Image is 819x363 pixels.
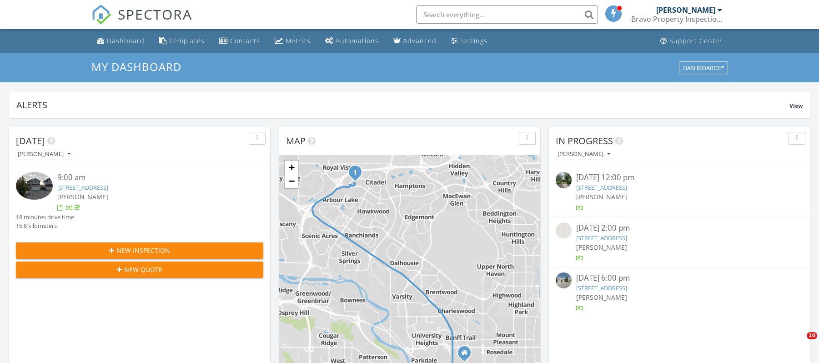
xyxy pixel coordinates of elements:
div: [DATE] 6:00 pm [576,272,782,284]
button: [PERSON_NAME] [16,148,72,161]
iframe: Intercom live chat [788,332,810,354]
a: 9:00 am [STREET_ADDRESS] [PERSON_NAME] 18 minutes drive time 15.8 kilometers [16,172,263,230]
span: View [789,102,803,110]
button: Dashboards [679,61,728,74]
span: New Inspection [116,246,170,255]
a: [DATE] 6:00 pm [STREET_ADDRESS] [PERSON_NAME] [556,272,803,313]
div: 2114 7 Ave NW, Calgary Alberta T2N 0Z6 [464,353,470,358]
span: My Dashboard [91,59,181,74]
button: New Inspection [16,242,263,259]
div: Metrics [286,36,311,45]
div: [PERSON_NAME] [558,151,610,157]
img: streetview [556,222,572,238]
span: Map [286,135,306,147]
a: [STREET_ADDRESS] [576,284,627,292]
div: 127 citadel estates place, Calgary, AB T3G5E5 [355,172,361,177]
div: [DATE] 12:00 pm [576,172,782,183]
div: Advanced [403,36,437,45]
span: 10 [807,332,817,339]
i: 1 [353,170,357,176]
div: Dashboard [107,36,145,45]
span: [PERSON_NAME] [576,192,627,201]
a: Support Center [657,33,726,50]
span: New Quote [124,265,162,274]
div: Alerts [16,99,789,111]
a: Automations (Basic) [322,33,382,50]
a: Contacts [216,33,264,50]
div: Dashboards [683,65,724,71]
img: streetview [556,272,572,288]
span: [PERSON_NAME] [576,243,627,252]
input: Search everything... [416,5,598,24]
div: 18 minutes drive time [16,213,74,222]
span: SPECTORA [118,5,192,24]
button: New Quote [16,262,263,278]
a: Templates [156,33,208,50]
div: 15.8 kilometers [16,222,74,230]
a: Zoom out [285,174,298,188]
a: Dashboard [93,33,148,50]
span: [DATE] [16,135,45,147]
img: The Best Home Inspection Software - Spectora [91,5,111,25]
a: SPECTORA [91,12,192,31]
div: Contacts [230,36,260,45]
img: 9553205%2Freports%2Fd34773ff-da6f-4e10-a7dd-90bd3398dc57%2Fcover_photos%2Fan6RfDm37QsQhs6qiEsF%2F... [16,172,53,199]
span: In Progress [556,135,613,147]
div: [PERSON_NAME] [656,5,715,15]
div: Automations [336,36,379,45]
a: Metrics [271,33,314,50]
a: [DATE] 2:00 pm [STREET_ADDRESS] [PERSON_NAME] [556,222,803,263]
a: [DATE] 12:00 pm [STREET_ADDRESS] [PERSON_NAME] [556,172,803,212]
div: [DATE] 2:00 pm [576,222,782,234]
span: [PERSON_NAME] [57,192,108,201]
div: 9:00 am [57,172,243,183]
div: Support Center [669,36,723,45]
img: streetview [556,172,572,188]
span: [PERSON_NAME] [576,293,627,302]
a: Advanced [390,33,440,50]
a: Zoom in [285,161,298,174]
a: [STREET_ADDRESS] [576,183,627,192]
div: Settings [460,36,487,45]
button: [PERSON_NAME] [556,148,612,161]
a: Settings [447,33,491,50]
a: [STREET_ADDRESS] [57,183,108,192]
a: [STREET_ADDRESS] [576,234,627,242]
div: [PERSON_NAME] [18,151,70,157]
div: Templates [169,36,205,45]
div: Bravo Property Inspections [631,15,722,24]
